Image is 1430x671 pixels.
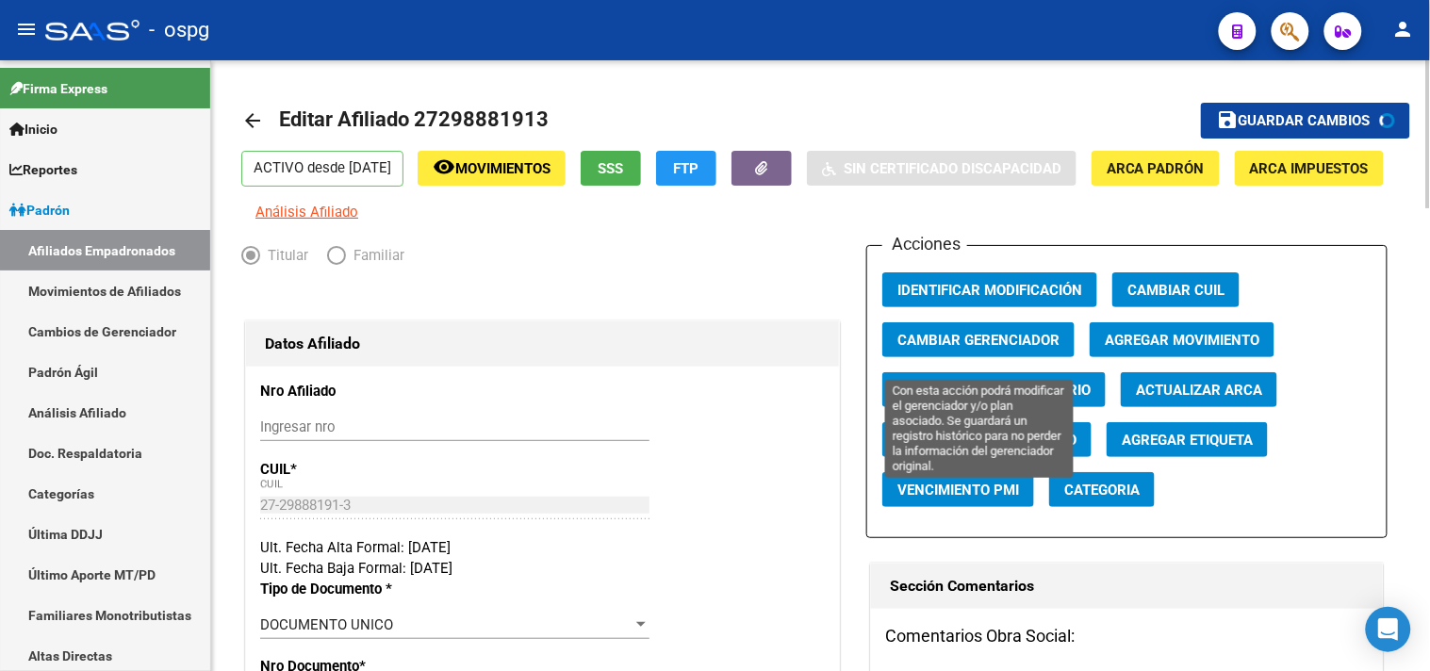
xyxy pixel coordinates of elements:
span: Actualizar ARCA [1136,382,1262,399]
span: Reinformar Movimiento [897,432,1077,449]
span: FTP [674,160,699,177]
div: Open Intercom Messenger [1366,607,1411,652]
div: Ult. Fecha Alta Formal: [DATE] [260,537,825,558]
span: Cambiar CUIL [1127,282,1225,299]
button: Movimientos [418,151,566,186]
span: Padrón [9,200,70,221]
span: Guardar cambios [1239,113,1371,130]
h3: Acciones [882,231,967,257]
button: Sin Certificado Discapacidad [807,151,1077,186]
mat-radio-group: Elija una opción [241,251,423,268]
span: Titular [260,245,308,266]
mat-icon: remove_red_eye [433,155,455,178]
span: - ospg [149,9,209,51]
span: Análisis Afiliado [255,204,358,221]
span: Categoria [1064,482,1140,499]
span: Agregar Etiqueta [1122,432,1253,449]
mat-icon: arrow_back [241,109,264,132]
span: DOCUMENTO UNICO [260,616,393,633]
button: ARCA Padrón [1092,151,1220,186]
span: Vencimiento PMI [897,482,1019,499]
p: CUIL [260,459,430,480]
button: Agregar Etiqueta [1107,422,1268,457]
span: Sin Certificado Discapacidad [844,160,1061,177]
p: Nro Afiliado [260,381,430,401]
span: Inicio [9,119,58,139]
button: SSS [581,151,641,186]
h3: Comentarios Obra Social: [885,623,1369,649]
button: Reinformar Movimiento [882,422,1092,457]
span: Cambiar Gerenciador [897,332,1060,349]
mat-icon: menu [15,18,38,41]
mat-icon: save [1216,108,1239,131]
button: Cambiar Tipo Beneficiario [882,372,1106,407]
button: Actualizar ARCA [1121,372,1277,407]
button: ARCA Impuestos [1235,151,1384,186]
mat-icon: person [1392,18,1415,41]
span: Editar Afiliado 27298881913 [279,107,549,131]
div: Ult. Fecha Baja Formal: [DATE] [260,558,825,579]
button: Cambiar CUIL [1112,272,1240,307]
span: Familiar [346,245,404,266]
p: Tipo de Documento * [260,579,430,599]
span: ARCA Padrón [1107,160,1205,177]
span: Movimientos [455,160,551,177]
span: Identificar Modificación [897,282,1082,299]
h1: Datos Afiliado [265,329,820,359]
button: Vencimiento PMI [882,472,1034,507]
button: Categoria [1049,472,1155,507]
span: Firma Express [9,78,107,99]
span: Reportes [9,159,77,180]
button: Cambiar Gerenciador [882,322,1075,357]
button: FTP [656,151,716,186]
h1: Sección Comentarios [890,571,1364,601]
button: Guardar cambios [1201,103,1410,138]
button: Agregar Movimiento [1090,322,1274,357]
span: SSS [599,160,624,177]
p: ACTIVO desde [DATE] [241,151,403,187]
span: Agregar Movimiento [1105,332,1259,349]
span: ARCA Impuestos [1250,160,1369,177]
span: Cambiar Tipo Beneficiario [897,382,1091,399]
button: Identificar Modificación [882,272,1097,307]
